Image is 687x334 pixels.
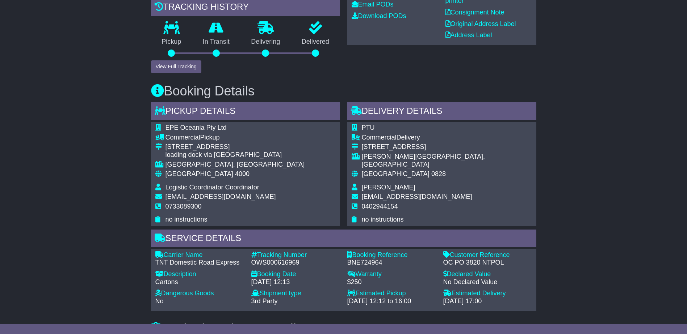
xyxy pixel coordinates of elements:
[251,278,340,286] div: [DATE] 12:13
[362,134,397,141] span: Commercial
[166,124,227,131] span: EPE Oceania Pty Ltd
[362,203,398,210] span: 0402944154
[155,297,164,305] span: No
[166,151,305,159] div: loading dock via [GEOGRAPHIC_DATA]
[235,170,250,177] span: 4000
[443,278,532,286] div: No Declared Value
[166,184,259,191] span: Logistic Coordinator Coordinator
[443,290,532,297] div: Estimated Delivery
[155,270,244,278] div: Description
[443,270,532,278] div: Declared Value
[445,9,504,16] a: Consignment Note
[155,259,244,267] div: TNT Domestic Road Express
[166,193,276,200] span: [EMAIL_ADDRESS][DOMAIN_NAME]
[151,60,201,73] button: View Full Tracking
[347,259,436,267] div: BNE724964
[166,216,208,223] span: no instructions
[151,230,536,249] div: Service Details
[251,297,278,305] span: 3rd Party
[155,278,244,286] div: Cartons
[151,84,536,98] h3: Booking Details
[251,270,340,278] div: Booking Date
[251,290,340,297] div: Shipment type
[240,38,291,46] p: Delivering
[362,193,472,200] span: [EMAIL_ADDRESS][DOMAIN_NAME]
[443,259,532,267] div: OC PO 3820 NTPOL
[352,1,394,8] a: Email PODs
[166,203,202,210] span: 0733089300
[155,251,244,259] div: Carrier Name
[362,170,430,177] span: [GEOGRAPHIC_DATA]
[347,297,436,305] div: [DATE] 12:12 to 16:00
[192,38,240,46] p: In Transit
[155,290,244,297] div: Dangerous Goods
[362,134,532,142] div: Delivery
[347,251,436,259] div: Booking Reference
[443,251,532,259] div: Customer Reference
[166,161,305,169] div: [GEOGRAPHIC_DATA], [GEOGRAPHIC_DATA]
[347,290,436,297] div: Estimated Pickup
[251,259,340,267] div: OWS000616969
[362,216,404,223] span: no instructions
[166,170,233,177] span: [GEOGRAPHIC_DATA]
[151,102,340,122] div: Pickup Details
[251,251,340,259] div: Tracking Number
[347,270,436,278] div: Warranty
[362,143,532,151] div: [STREET_ADDRESS]
[362,124,375,131] span: PTU
[431,170,446,177] span: 0828
[445,20,516,27] a: Original Address Label
[443,297,532,305] div: [DATE] 17:00
[362,184,415,191] span: [PERSON_NAME]
[362,153,532,168] div: [PERSON_NAME][GEOGRAPHIC_DATA], [GEOGRAPHIC_DATA]
[347,102,536,122] div: Delivery Details
[291,38,340,46] p: Delivered
[166,134,200,141] span: Commercial
[166,143,305,151] div: [STREET_ADDRESS]
[347,278,436,286] div: $250
[445,31,492,39] a: Address Label
[166,134,305,142] div: Pickup
[352,12,406,20] a: Download PODs
[151,38,192,46] p: Pickup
